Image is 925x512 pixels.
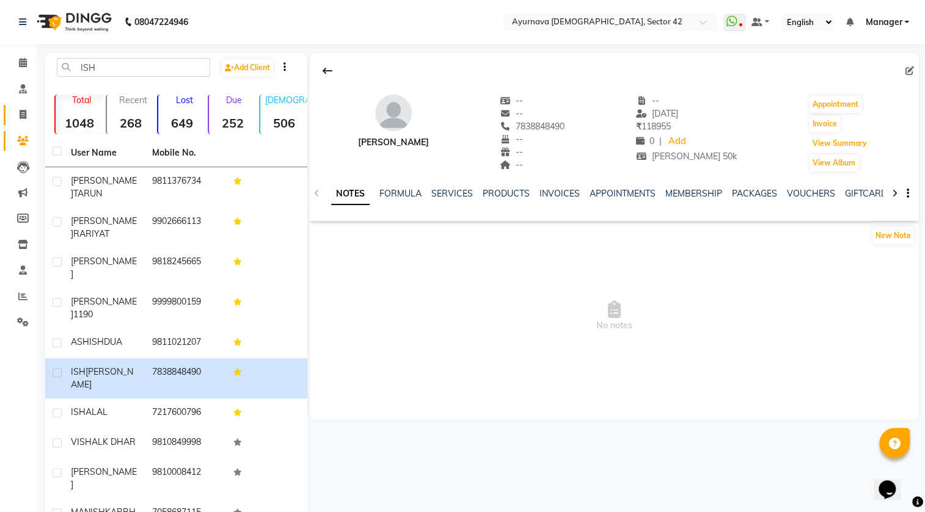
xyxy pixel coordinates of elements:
span: TARUN [73,188,102,199]
p: [DEMOGRAPHIC_DATA] [265,95,308,106]
img: logo [31,5,115,39]
a: Add Client [222,59,273,76]
td: 9902666113 [145,207,226,248]
button: Appointment [810,96,861,113]
span: | [659,135,662,148]
a: INVOICES [539,188,580,199]
input: Search by Name/Mobile/Email/Code [57,58,210,77]
span: ASHISH [71,336,104,347]
span: -- [500,134,524,145]
a: PACKAGES [732,188,777,199]
p: Lost [163,95,206,106]
button: Invoice [810,115,840,132]
strong: 649 [158,115,206,131]
th: Mobile No. [145,139,226,167]
span: ISH [71,366,86,377]
td: 9811376734 [145,167,226,207]
td: 9818245665 [145,248,226,288]
span: [PERSON_NAME] [71,215,137,239]
span: [PERSON_NAME] [71,175,137,199]
span: -- [636,95,659,106]
p: Due [211,95,257,106]
span: LAL [92,406,108,417]
span: -- [500,146,524,157]
strong: 252 [209,115,257,131]
span: [PERSON_NAME] 50k [636,151,737,162]
iframe: chat widget [874,463,913,500]
td: 9810849998 [145,428,226,458]
p: Total [60,95,103,106]
a: PRODUCTS [483,188,530,199]
button: New Note [872,227,914,244]
b: 08047224946 [134,5,188,39]
span: [DATE] [636,108,678,119]
a: GIFTCARDS [845,188,893,199]
span: 118955 [636,121,671,132]
span: RARIYAT [73,228,109,239]
a: APPOINTMENTS [590,188,656,199]
td: 7838848490 [145,358,226,398]
button: View Summary [810,135,870,152]
span: VISHAL [71,436,103,447]
td: 9810008412 [145,458,226,499]
div: Back to Client [315,59,340,82]
span: Manager [865,16,902,29]
a: MEMBERSHIP [665,188,722,199]
strong: 1048 [56,115,103,131]
th: User Name [64,139,145,167]
strong: 268 [107,115,155,131]
a: FORMULA [379,188,422,199]
p: Recent [112,95,155,106]
span: -- [500,159,524,170]
span: 0 [636,135,654,146]
td: 9811021207 [145,328,226,358]
td: 7217600796 [145,398,226,428]
span: -- [500,108,524,119]
a: VOUCHERS [787,188,835,199]
span: [PERSON_NAME] [71,466,137,490]
div: [PERSON_NAME] [358,136,429,149]
span: K DHAR [103,436,136,447]
span: -- [500,95,524,106]
span: 7838848490 [500,121,565,132]
span: ISHA [71,406,92,417]
span: 1190 [73,309,93,320]
span: [PERSON_NAME] [71,366,133,390]
button: View Album [810,154,858,171]
span: DUA [104,336,122,347]
span: [PERSON_NAME] [71,256,137,279]
a: SERVICES [431,188,473,199]
td: 9999800159 [145,288,226,328]
a: Add [667,133,688,150]
strong: 506 [260,115,308,131]
span: ₹ [636,121,642,132]
span: No notes [310,255,919,377]
span: [PERSON_NAME] [71,296,137,320]
img: avatar [375,95,412,131]
a: NOTES [331,183,370,205]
